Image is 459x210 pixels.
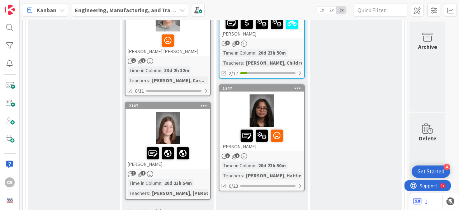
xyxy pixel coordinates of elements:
div: [PERSON_NAME] [126,144,210,169]
div: Archive [418,42,437,51]
span: 4 [225,41,230,45]
div: 20d 23h 50m [256,49,288,57]
div: Teachers [128,189,149,197]
div: [PERSON_NAME] [219,14,304,38]
span: : [149,189,150,197]
div: 20d 23h 54m [162,179,194,187]
div: [PERSON_NAME], [PERSON_NAME]... [150,189,237,197]
div: 2147 [126,103,210,109]
span: 0/23 [229,182,238,190]
span: 1 [235,153,240,158]
span: 1 [141,58,146,63]
div: 4 [444,164,450,170]
div: Get Started [417,168,444,175]
div: Teachers [222,59,243,67]
div: Teachers [128,76,149,84]
span: 3x [336,6,346,14]
span: Kanban [37,6,56,14]
span: 1 [235,41,240,45]
div: Delete [419,134,436,143]
span: 0/11 [135,87,144,95]
div: Teachers [222,172,243,179]
img: avatar [5,195,15,205]
div: 2147 [129,103,210,108]
div: [PERSON_NAME], Hatfield, ... [244,172,315,179]
input: Quick Filter... [354,4,407,17]
span: 2 [131,58,136,63]
div: [PERSON_NAME] [219,127,304,151]
div: Time in Column [222,49,255,57]
span: : [243,172,244,179]
span: : [255,162,256,169]
div: Open Get Started checklist, remaining modules: 4 [412,165,450,178]
div: 9+ [36,3,40,9]
div: [PERSON_NAME], Car... [150,76,206,84]
div: CS [5,177,15,187]
span: 1 [131,171,136,176]
div: Time in Column [128,179,161,187]
b: Engineering, Manufacturing, and Transportation [75,6,202,14]
div: 2147[PERSON_NAME] [126,103,210,169]
span: : [243,59,244,67]
span: 2/17 [229,70,238,77]
span: : [161,179,162,187]
span: : [255,49,256,57]
div: 33d 2h 32m [162,66,191,74]
a: 1 [413,197,427,206]
span: 1 [141,171,146,176]
div: 1947 [219,85,304,92]
div: [PERSON_NAME] [PERSON_NAME] [126,32,210,56]
img: Visit kanbanzone.com [5,5,15,15]
div: Time in Column [222,162,255,169]
span: 7 [225,153,230,158]
div: 1947 [223,86,304,91]
div: [PERSON_NAME], Childress, ... [244,59,317,67]
div: Time in Column [128,66,161,74]
span: 1x [317,6,327,14]
span: : [149,76,150,84]
div: 1947[PERSON_NAME] [219,85,304,151]
span: 2x [327,6,336,14]
span: Support [15,1,33,10]
span: : [161,66,162,74]
div: 20d 23h 50m [256,162,288,169]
